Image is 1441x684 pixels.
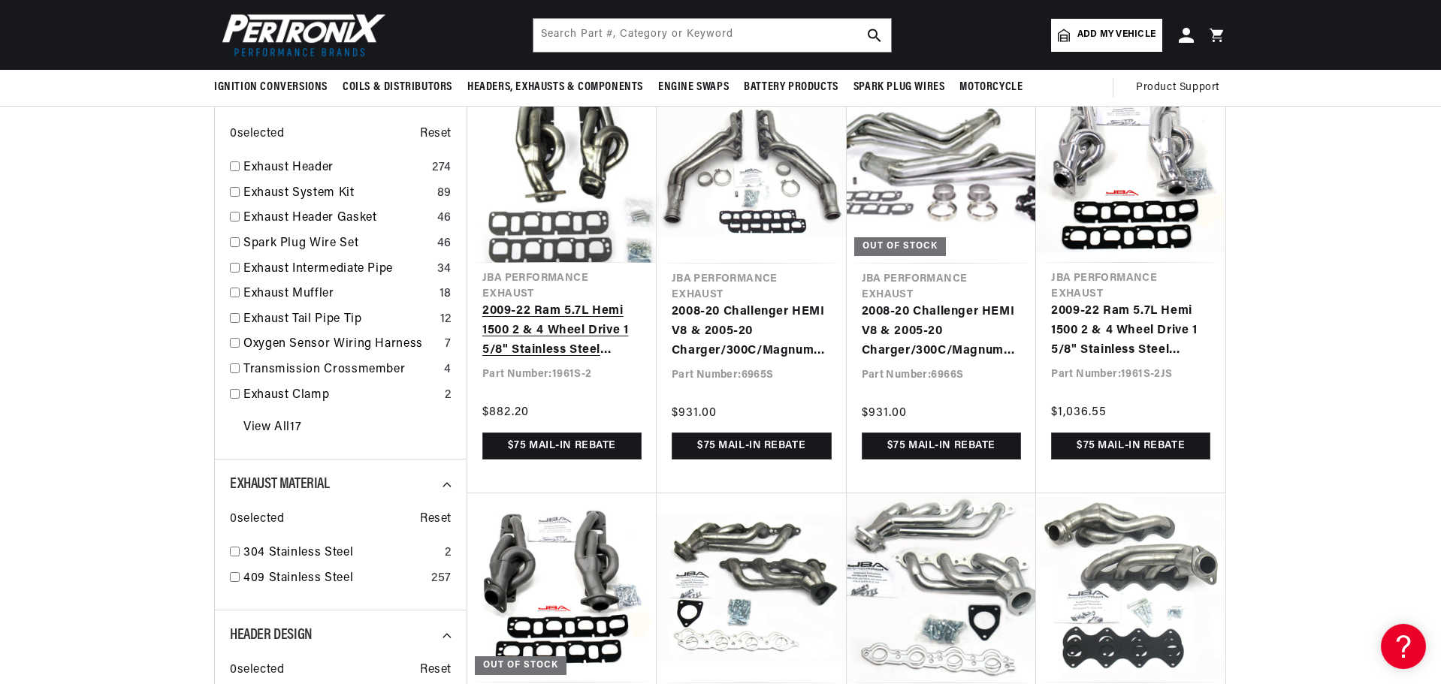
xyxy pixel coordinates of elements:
div: 18 [440,285,452,304]
a: Add my vehicle [1051,19,1162,52]
span: Reset [420,510,452,529]
span: Exhaust Material [230,477,330,492]
a: 304 Stainless Steel [243,544,439,563]
div: 274 [432,158,452,178]
a: 409 Stainless Steel [243,569,425,589]
span: Add my vehicle [1077,28,1156,42]
span: Coils & Distributors [343,80,452,95]
a: Transmission Crossmember [243,360,438,380]
div: 7 [445,335,452,354]
a: 2009-22 Ram 5.7L Hemi 1500 2 & 4 Wheel Drive 1 5/8" Stainless Steel Shorty Header [482,302,642,360]
div: 34 [437,260,452,279]
a: 2008-20 Challenger HEMI V8 & 2005-20 Charger/300C/Magnum HEMI V8 1 3/4" Long Tube Stainless Steel... [672,303,832,360]
span: Spark Plug Wires [853,80,945,95]
a: 2008-20 Challenger HEMI V8 & 2005-20 Charger/300C/Magnum HEMI V8 1 7/8" Stainless Steel Long Tube... [862,303,1022,360]
span: Battery Products [744,80,838,95]
img: Pertronix [214,9,387,61]
summary: Engine Swaps [651,70,736,105]
summary: Product Support [1136,70,1227,106]
div: 46 [437,209,452,228]
span: Reset [420,125,452,144]
summary: Motorcycle [952,70,1030,105]
summary: Coils & Distributors [335,70,460,105]
a: Exhaust Clamp [243,386,439,405]
div: 46 [437,234,452,254]
span: Header Design [230,628,313,643]
div: 4 [444,360,452,380]
span: Reset [420,661,452,680]
span: 0 selected [230,661,284,680]
input: Search Part #, Category or Keyword [533,19,891,52]
div: 257 [431,569,452,589]
a: Exhaust Tail Pipe Tip [243,310,434,330]
span: Ignition Conversions [214,80,328,95]
span: Headers, Exhausts & Components [467,80,643,95]
span: 0 selected [230,510,284,529]
div: 2 [445,544,452,563]
span: Product Support [1136,80,1219,96]
a: View All 17 [243,418,301,438]
a: Oxygen Sensor Wiring Harness [243,335,439,354]
div: 12 [440,310,452,330]
div: 89 [437,184,452,203]
summary: Ignition Conversions [214,70,335,105]
span: Motorcycle [959,80,1023,95]
summary: Headers, Exhausts & Components [460,70,651,105]
a: Exhaust Muffler [243,285,434,304]
a: Exhaust System Kit [243,184,431,203]
a: Exhaust Header [243,158,426,178]
summary: Battery Products [736,70,846,105]
div: 2 [445,386,452,405]
a: Exhaust Header Gasket [243,209,431,228]
button: search button [858,19,891,52]
summary: Spark Plug Wires [846,70,953,105]
a: 2009-22 Ram 5.7L Hemi 1500 2 & 4 Wheel Drive 1 5/8" Stainless Steel Shorty Header with Metallic C... [1051,302,1210,360]
a: Spark Plug Wire Set [243,234,431,254]
span: 0 selected [230,125,284,144]
span: Engine Swaps [658,80,729,95]
a: Exhaust Intermediate Pipe [243,260,431,279]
